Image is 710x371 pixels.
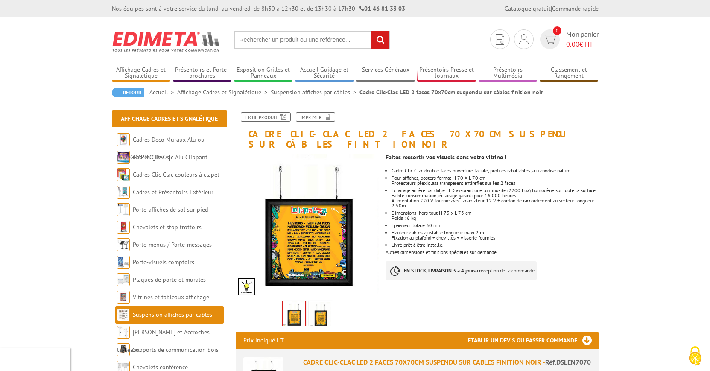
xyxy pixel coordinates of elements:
strong: Faites ressortir vos visuels dans votre vitrine ! [386,153,506,161]
img: Cimaises et Accroches tableaux [117,326,130,339]
a: Accueil [149,88,177,96]
img: cadre_clic_clac_noir_led_faces_suspendu_sur_cables_dslen7070_led.gif [310,302,331,329]
a: Présentoirs Presse et Journaux [417,66,476,80]
a: Exposition Grilles et Panneaux [234,66,293,80]
strong: 01 46 81 33 03 [359,5,405,12]
p: Dimensions hors tout H 73 x L 73 cm [392,210,598,216]
div: CADRE CLIC-CLAC LED 2 FACES 70X70CM SUSPENDU SUR CÂBLES FINITION NOIR - [303,357,591,367]
p: à réception de la commande [386,261,537,280]
img: Plaques de porte et murales [117,273,130,286]
a: Suspension affiches par câbles [133,311,212,318]
p: Epaisseur totale 30 mm [392,223,598,228]
strong: EN STOCK, LIVRAISON 3 à 4 jours [404,267,476,274]
li: Pour affiches, posters format H 70 X L 70 cm Protecteurs plexiglass transparent antireflet sur le... [392,175,598,186]
img: devis rapide [543,35,556,44]
p: Livré prêt à être installé. [392,242,598,248]
a: Affichage Cadres et Signalétique [121,115,218,123]
img: Cadres Clic-Clac couleurs à clapet [117,168,130,181]
img: cadre_clic_clac_noir_led_faces_suspendu_sur_cables_dslen7070.jpg [236,154,380,298]
a: Retour [112,88,144,97]
a: Chevalets conférence [133,363,188,371]
img: Porte-visuels comptoirs [117,256,130,269]
a: Porte-affiches de sol sur pied [133,206,208,213]
div: | [505,4,599,13]
img: Vitrines et tableaux affichage [117,291,130,304]
img: devis rapide [519,34,529,44]
img: Porte-menus / Porte-messages [117,238,130,251]
a: Affichage Cadres et Signalétique [112,66,171,80]
a: Suspension affiches par câbles [271,88,359,96]
a: Imprimer [296,112,335,122]
span: Réf.DSLEN7070 [545,358,591,366]
h1: Cadre Clic-Clac LED 2 faces 70x70cm suspendu sur câbles finition noir [229,112,605,149]
a: Cadres Clic-Clac couleurs à clapet [133,171,219,178]
img: Edimeta [112,26,221,57]
a: devis rapide 0 Mon panier 0,00€ HT [538,29,599,49]
h3: Etablir un devis ou passer commande [468,332,599,349]
img: Cadres et Présentoirs Extérieur [117,186,130,199]
p: Prix indiqué HT [243,332,284,349]
a: Catalogue gratuit [505,5,551,12]
img: cadre_clic_clac_noir_led_faces_suspendu_sur_cables_dslen7070.jpg [283,301,305,328]
span: 0,00 [566,40,579,48]
a: Cadres et Présentoirs Extérieur [133,188,213,196]
a: Cadres Deco Muraux Alu ou [GEOGRAPHIC_DATA] [117,136,205,161]
a: Accueil Guidage et Sécurité [295,66,354,80]
a: Porte-menus / Porte-messages [133,241,212,248]
a: [PERSON_NAME] et Accroches tableaux [117,328,210,353]
li: Cadre Clic-Clac LED 2 faces 70x70cm suspendu sur câbles finition noir [359,88,543,96]
div: Autres dimensions et finitions spéciales sur demande [386,149,605,289]
a: Porte-visuels comptoirs [133,258,194,266]
a: Fiche produit [241,112,291,122]
a: Supports de communication bois [133,346,219,353]
a: Services Généraux [356,66,415,80]
div: Nos équipes sont à votre service du lundi au vendredi de 8h30 à 12h30 et de 13h30 à 17h30 [112,4,405,13]
input: Rechercher un produit ou une référence... [234,31,390,49]
input: rechercher [371,31,389,49]
p: Eclairage arrière par dalle LED assurant une luminosité (2200 Lux) homogène sur toute la surface.... [392,188,598,208]
button: Cookies (fenêtre modale) [680,342,710,371]
a: Chevalets et stop trottoirs [133,223,202,231]
a: Présentoirs et Porte-brochures [173,66,232,80]
span: € HT [566,39,599,49]
img: devis rapide [496,34,504,45]
a: Plaques de porte et murales [133,276,206,283]
img: Cadres Deco Muraux Alu ou Bois [117,133,130,146]
a: Vitrines et tableaux affichage [133,293,209,301]
a: Commande rapide [552,5,599,12]
img: Chevalets et stop trottoirs [117,221,130,234]
img: Porte-affiches de sol sur pied [117,203,130,216]
li: Cadre Clic-Clac double-faces ouverture faciale, profilés rabattables, alu anodisé naturel [392,168,598,173]
a: Classement et Rangement [540,66,599,80]
a: Affichage Cadres et Signalétique [177,88,271,96]
img: Cookies (fenêtre modale) [684,345,706,367]
a: Présentoirs Multimédia [479,66,538,80]
a: Cadres Clic-Clac Alu Clippant [133,153,207,161]
p: Poids : 6 kg [392,216,598,221]
img: Suspension affiches par câbles [117,308,130,321]
p: Hauteur câbles ajustable longueur maxi 2 m Fixation au plafond + chevilles + visserie fournies [392,230,598,240]
span: Mon panier [566,29,599,49]
span: 0 [553,26,561,35]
